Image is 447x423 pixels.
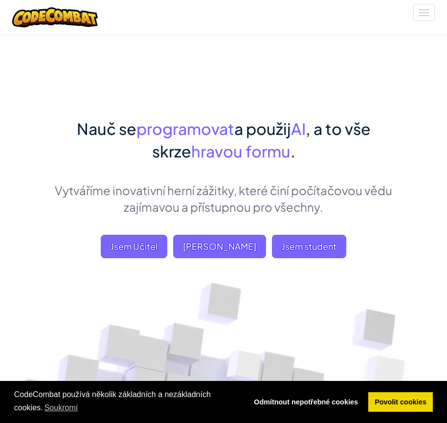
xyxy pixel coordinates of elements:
span: programovat [136,119,234,138]
img: CodeCombat logo [12,7,98,27]
button: Jsem student [272,235,346,258]
a: Jsem Učitel [101,235,167,258]
img: Overlap cubes [207,330,283,408]
a: deny cookies [247,392,365,412]
a: allow cookies [368,392,433,412]
a: learn more about cookies [43,401,80,415]
span: a použij [234,119,291,138]
p: Vytváříme inovativní herní zážitky, které činí počítačovou vědu zajímavou a přístupnou pro všechny. [47,182,400,215]
span: . [291,141,295,161]
span: CodeCombat používá několik základních a nezákladních cookies. [14,389,240,415]
a: [PERSON_NAME] [173,235,266,258]
span: AI [291,119,306,138]
span: hravou formu [191,141,291,161]
span: Nauč se [77,119,136,138]
img: Overlap cubes [343,331,435,420]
